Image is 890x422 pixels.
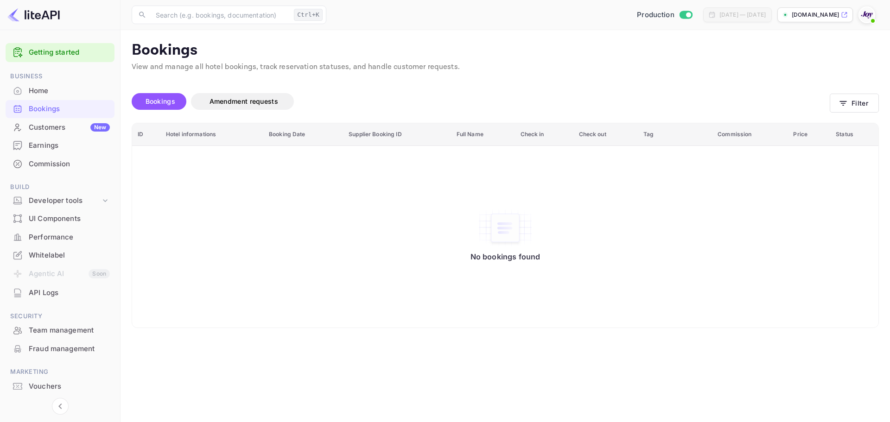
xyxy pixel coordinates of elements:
[830,94,879,113] button: Filter
[6,228,114,246] a: Performance
[343,123,451,146] th: Supplier Booking ID
[6,378,114,395] a: Vouchers
[6,82,114,99] a: Home
[638,123,712,146] th: Tag
[6,210,114,227] a: UI Components
[29,140,110,151] div: Earnings
[29,344,110,354] div: Fraud management
[132,123,878,328] table: booking table
[29,47,110,58] a: Getting started
[788,123,830,146] th: Price
[633,10,696,20] div: Switch to Sandbox mode
[294,9,323,21] div: Ctrl+K
[90,123,110,132] div: New
[29,381,110,392] div: Vouchers
[29,122,110,133] div: Customers
[6,284,114,302] div: API Logs
[6,367,114,377] span: Marketing
[6,100,114,118] div: Bookings
[470,252,540,261] p: No bookings found
[29,159,110,170] div: Commission
[6,378,114,396] div: Vouchers
[6,193,114,209] div: Developer tools
[637,10,674,20] span: Production
[719,11,766,19] div: [DATE] — [DATE]
[6,43,114,62] div: Getting started
[6,311,114,321] span: Security
[6,137,114,154] a: Earnings
[150,6,290,24] input: Search (e.g. bookings, documentation)
[6,321,114,340] div: Team management
[29,195,101,206] div: Developer tools
[573,123,638,146] th: Check out
[132,93,830,110] div: account-settings tabs
[6,210,114,228] div: UI Components
[6,119,114,137] div: CustomersNew
[132,123,160,146] th: ID
[52,398,69,415] button: Collapse navigation
[859,7,874,22] img: With Joy
[29,325,110,336] div: Team management
[6,155,114,173] div: Commission
[29,86,110,96] div: Home
[6,119,114,136] a: CustomersNew
[160,123,263,146] th: Hotel informations
[6,340,114,357] a: Fraud management
[477,208,533,247] img: No bookings found
[146,97,175,105] span: Bookings
[29,250,110,261] div: Whitelabel
[6,71,114,82] span: Business
[6,137,114,155] div: Earnings
[6,228,114,246] div: Performance
[210,97,278,105] span: Amendment requests
[830,123,878,146] th: Status
[6,321,114,339] a: Team management
[6,100,114,117] a: Bookings
[6,82,114,100] div: Home
[29,288,110,298] div: API Logs
[132,62,879,73] p: View and manage all hotel bookings, track reservation statuses, and handle customer requests.
[29,214,110,224] div: UI Components
[6,246,114,264] a: Whitelabel
[29,104,110,114] div: Bookings
[6,246,114,265] div: Whitelabel
[132,41,879,60] p: Bookings
[7,7,60,22] img: LiteAPI logo
[792,11,839,19] p: [DOMAIN_NAME]
[29,232,110,243] div: Performance
[712,123,788,146] th: Commission
[6,182,114,192] span: Build
[6,340,114,358] div: Fraud management
[451,123,515,146] th: Full Name
[515,123,573,146] th: Check in
[263,123,343,146] th: Booking Date
[6,284,114,301] a: API Logs
[6,155,114,172] a: Commission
